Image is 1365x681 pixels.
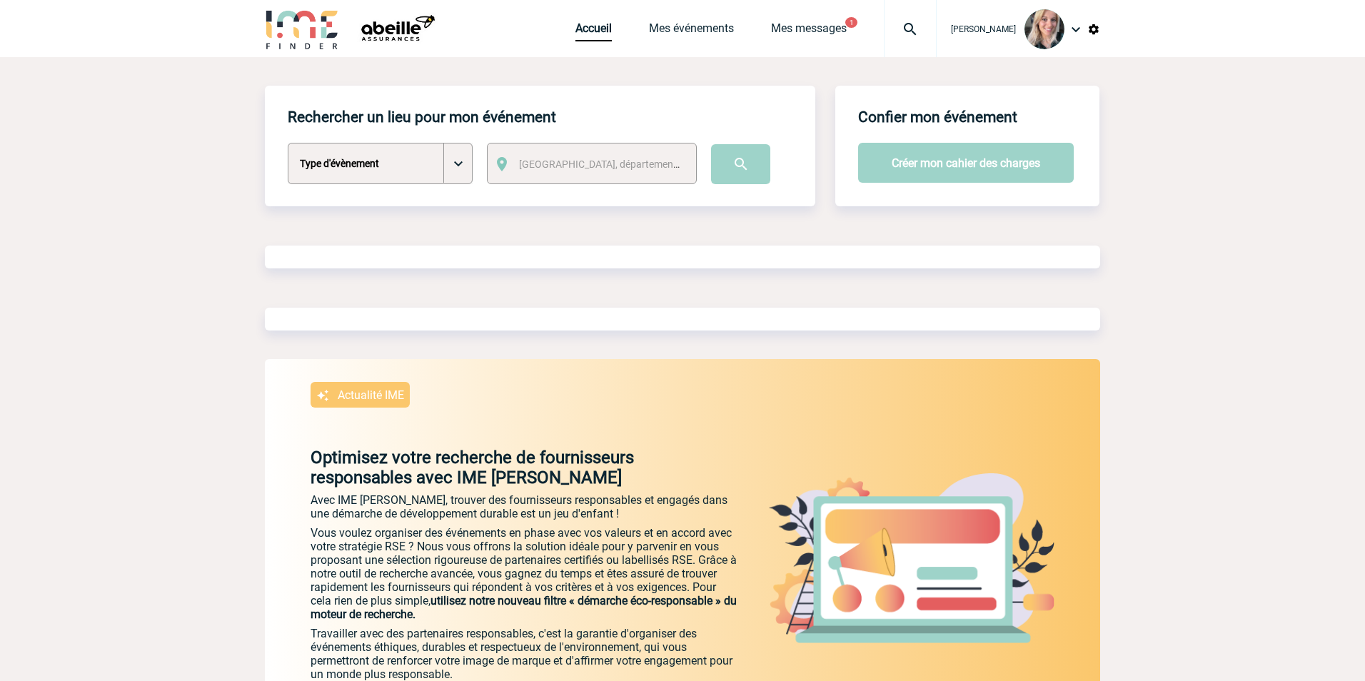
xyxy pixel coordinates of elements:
p: Avec IME [PERSON_NAME], trouver des fournisseurs responsables et engagés dans une démarche de dév... [311,493,739,520]
a: Accueil [575,21,612,41]
span: [PERSON_NAME] [951,24,1016,34]
h4: Confier mon événement [858,109,1017,126]
img: actu.png [769,473,1054,643]
a: Mes messages [771,21,847,41]
img: IME-Finder [265,9,339,49]
input: Submit [711,144,770,184]
span: utilisez notre nouveau filtre « démarche éco-responsable » du moteur de recherche. [311,594,737,621]
p: Actualité IME [338,388,404,402]
p: Travailler avec des partenaires responsables, c'est la garantie d'organiser des événements éthiqu... [311,627,739,681]
h4: Rechercher un lieu pour mon événement [288,109,556,126]
a: Mes événements [649,21,734,41]
span: [GEOGRAPHIC_DATA], département, région... [519,158,717,170]
button: 1 [845,17,857,28]
img: 129785-0.jpg [1024,9,1064,49]
p: Vous voulez organiser des événements en phase avec vos valeurs et en accord avec votre stratégie ... [311,526,739,621]
button: Créer mon cahier des charges [858,143,1074,183]
p: Optimisez votre recherche de fournisseurs responsables avec IME [PERSON_NAME] [265,448,739,488]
